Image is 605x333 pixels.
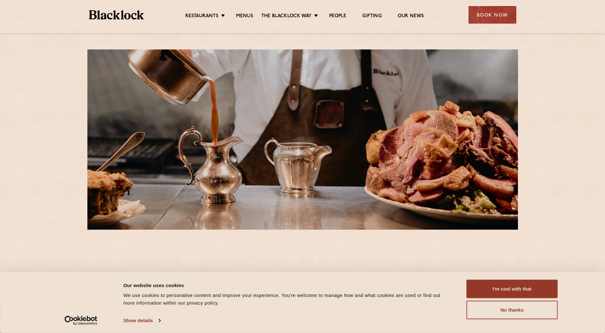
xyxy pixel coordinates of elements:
a: Menus [236,13,253,20]
div: We use cookies to personalise content and improve your experience. You're welcome to manage how a... [123,292,452,307]
a: The Blacklock Way [261,13,312,20]
button: No thanks [467,301,558,319]
a: Gifting [362,13,381,20]
a: Restaurants [185,13,218,20]
a: Our News [398,13,424,20]
button: I'm cool with that [467,280,558,298]
a: People [329,13,346,20]
img: BL_Textured_Logo-footer-cropped.svg [89,10,144,19]
div: Our website uses cookies [123,281,452,289]
a: Usercentrics Cookiebot - opens in a new window [53,316,109,325]
div: Book Now [469,6,516,24]
a: Show details [123,316,160,325]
